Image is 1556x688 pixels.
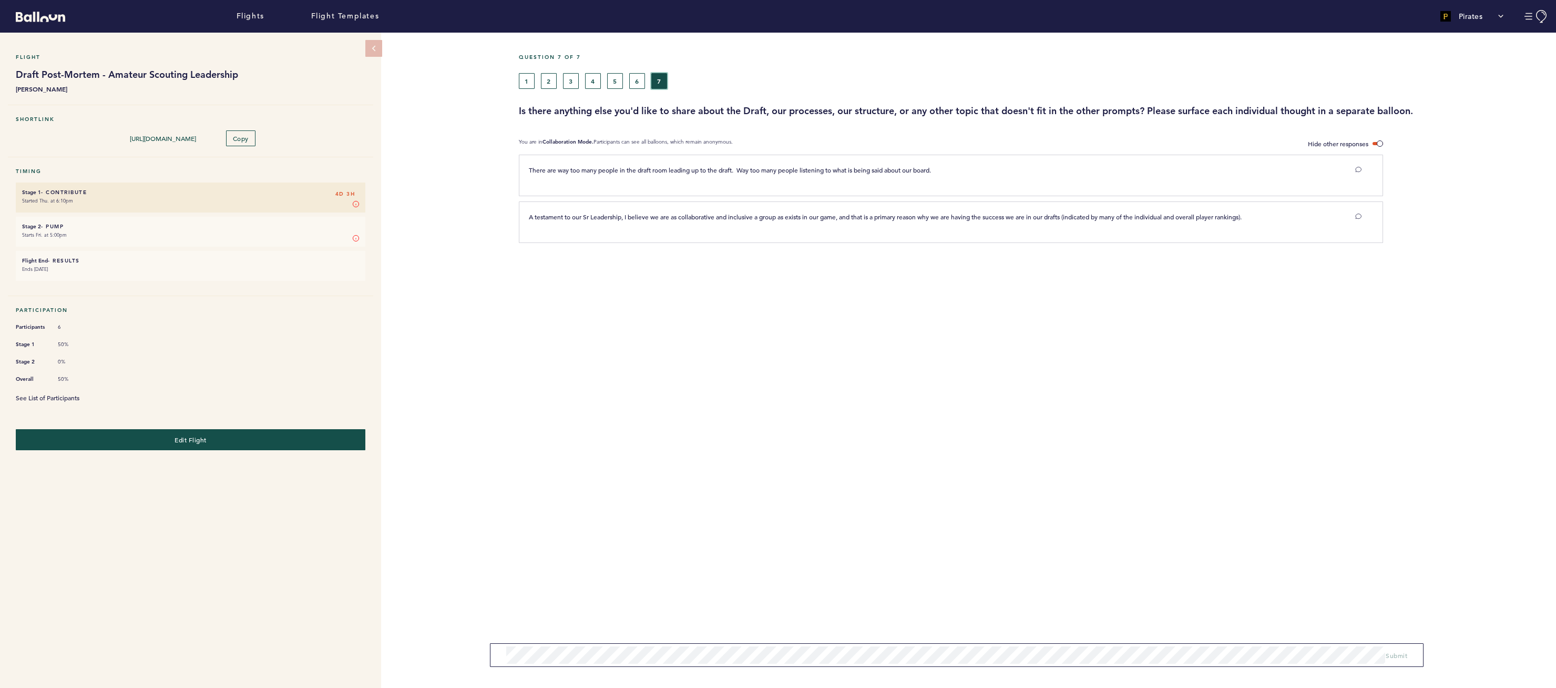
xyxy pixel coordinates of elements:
svg: Balloon [16,12,65,22]
p: Pirates [1459,11,1483,22]
button: Submit [1386,650,1407,661]
button: Manage Account [1524,10,1548,23]
span: Edit Flight [175,436,207,444]
span: A testament to our Sr Leadership, I believe we are as collaborative and inclusive a group as exis... [529,213,1242,221]
span: 50% [58,376,89,383]
small: Stage 1 [22,189,41,196]
button: 3 [563,73,579,89]
button: 6 [629,73,645,89]
time: Ends [DATE] [22,266,48,272]
span: Hide other responses [1308,139,1368,148]
h5: Flight [16,54,365,60]
button: Pirates [1435,6,1509,27]
button: 2 [541,73,557,89]
span: Submit [1386,651,1407,660]
span: Stage 1 [16,339,47,350]
span: Overall [16,374,47,385]
b: [PERSON_NAME] [16,84,365,94]
b: Collaboration Mode. [542,138,593,145]
h6: - Pump [22,223,359,230]
button: 5 [607,73,623,89]
h5: Participation [16,307,365,313]
span: 0% [58,358,89,366]
h6: - Results [22,257,359,264]
small: Flight End [22,257,48,264]
h3: Is there anything else you'd like to share about the Draft, our processes, our structure, or any ... [519,105,1548,117]
p: You are in Participants can see all balloons, which remain anonymous. [519,138,733,149]
span: Participants [16,322,47,332]
span: 50% [58,341,89,348]
time: Started Thu. at 6:10pm [22,197,73,204]
time: Starts Fri. at 5:00pm [22,231,67,238]
h6: - Contribute [22,189,359,196]
span: Copy [233,134,249,143]
h5: Question 7 of 7 [519,54,1548,60]
button: Edit Flight [16,429,365,450]
a: See List of Participants [16,393,79,402]
a: Flights [237,11,264,22]
span: There are way too many people in the draft room leading up to the draft. Way too many people list... [529,166,931,174]
span: 6 [58,323,89,331]
button: 4 [585,73,601,89]
button: 7 [651,73,667,89]
span: Stage 2 [16,357,47,367]
a: Balloon [8,11,65,22]
h5: Timing [16,168,365,175]
h5: Shortlink [16,116,365,123]
span: 4D 3H [335,189,355,199]
button: 1 [519,73,535,89]
small: Stage 2 [22,223,41,230]
a: Flight Templates [311,11,380,22]
h1: Draft Post-Mortem - Amateur Scouting Leadership [16,68,365,81]
button: Copy [226,130,255,146]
